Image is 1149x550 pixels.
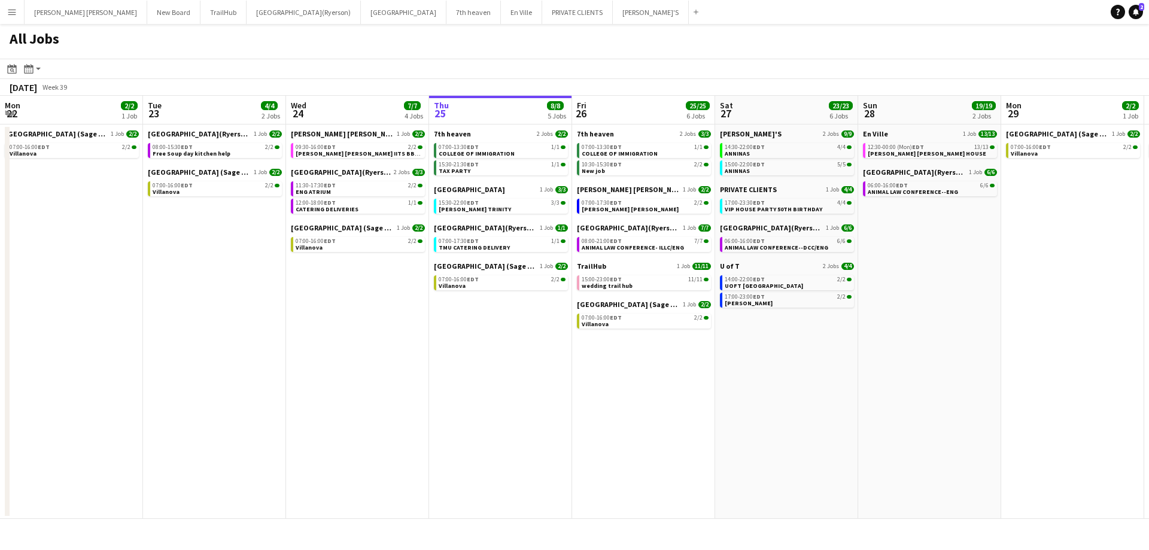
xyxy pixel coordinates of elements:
span: Miller lash [582,205,679,213]
span: 2/2 [1123,144,1132,150]
span: Sat [720,100,733,111]
span: Villanova [439,282,466,290]
span: Villanova College (Sage Dining) [291,223,394,232]
span: 2/2 [1133,145,1138,149]
span: Toronto Metropolitan University(Ryerson) [434,223,537,232]
span: Villanova [582,320,609,328]
span: 6/6 [837,238,846,244]
span: EDT [610,160,622,168]
button: [PERSON_NAME]'S [613,1,689,24]
span: EDT [610,314,622,321]
span: 7th heaven [577,129,614,138]
span: 1 Job [826,224,839,232]
div: [GEOGRAPHIC_DATA](Ryerson)1 Job6/606:00-16:00EDT6/6ANIMAL LAW CONFERENCE--ENG [863,168,997,199]
span: TAX PARTY [439,167,470,175]
span: 13/13 [978,130,997,138]
a: 12:30-00:00 (Mon)EDT13/13[PERSON_NAME] [PERSON_NAME] HOUSE [868,143,995,157]
span: 07:00-17:30 [582,200,622,206]
span: Wed [291,100,306,111]
span: 3/3 [551,200,560,206]
a: 11:30-17:30EDT2/2ENG ATRIUM [296,181,422,195]
span: 2/2 [275,145,279,149]
span: 06:00-16:00 [868,183,908,189]
span: Villanova [153,188,180,196]
span: 2/2 [694,315,703,321]
span: 12:30-00:00 (Mon) [868,144,924,150]
a: 07:00-13:30EDT1/1COLLEGE OF IMMIGRATION [582,143,709,157]
span: 2/2 [132,145,136,149]
button: New Board [147,1,200,24]
div: [GEOGRAPHIC_DATA](Ryerson)1 Job6/606:00-16:00EDT6/6ANIMAL LAW CONFERENCE--DCC/ENG [720,223,854,262]
span: 2/2 [122,144,130,150]
button: PRIVATE CLIENTS [542,1,613,24]
a: 06:00-16:00EDT6/6ANIMAL LAW CONFERENCE--DCC/ENG [725,237,852,251]
span: MILLER LASH IITS BBQ EVENT [296,150,440,157]
span: EDT [753,237,765,245]
button: TrailHub [200,1,247,24]
span: 12:00-18:00 [296,200,336,206]
span: EDT [610,275,622,283]
span: 15:30-22:00 [439,200,479,206]
span: 2/2 [555,130,568,138]
span: EDT [324,143,336,151]
span: ANIMAL LAW CONFERENCE--DCC/ENG [725,244,828,251]
span: Free Soup day kitchen help [153,150,230,157]
span: En Ville [863,129,888,138]
button: [GEOGRAPHIC_DATA] [361,1,446,24]
span: EDT [753,293,765,300]
span: 1/1 [561,163,566,166]
span: 4/4 [837,200,846,206]
span: 2 Jobs [537,130,553,138]
div: [GEOGRAPHIC_DATA](Ryerson)1 Job1/107:00-17:30EDT1/1TMU CATERING DELIVERY [434,223,568,262]
span: 2 Jobs [823,263,839,270]
span: 11/11 [692,263,711,270]
span: Villanova College (Sage Dining) [1006,129,1110,138]
a: 14:30-22:00EDT4/4ANNINAS [725,143,852,157]
span: 4/4 [847,145,852,149]
span: MILLER LASH [577,185,680,194]
span: 1/1 [551,144,560,150]
span: ANNINAS [725,150,750,157]
span: 2/2 [408,144,417,150]
span: 1/1 [551,162,560,168]
span: 1/1 [551,238,560,244]
a: [GEOGRAPHIC_DATA](Ryerson)1 Job6/6 [720,223,854,232]
span: 15:00-22:00 [725,162,765,168]
span: Toronto Metropolitan University(Ryerson) [148,129,251,138]
span: 5/5 [837,162,846,168]
span: 2/2 [408,238,417,244]
a: 08:00-15:30EDT2/2Free Soup day kitchen help [153,143,279,157]
a: 10:30-15:30EDT2/2New job [582,160,709,174]
span: 2/2 [412,130,425,138]
div: [PERSON_NAME]'S2 Jobs9/914:30-22:00EDT4/4ANNINAS15:00-22:00EDT5/5ANINNAS [720,129,854,185]
span: 7th heaven [434,129,471,138]
button: 7th heaven [446,1,501,24]
div: [GEOGRAPHIC_DATA](Ryerson)1 Job7/708:00-21:00EDT7/7ANIMAL LAW CONFERENCE- ILLC/ENG [577,223,711,262]
a: 12:00-18:00EDT1/1CATERING DELIVERIES [296,199,422,212]
span: 07:00-16:00 [439,276,479,282]
a: U of T2 Jobs4/4 [720,262,854,271]
div: [GEOGRAPHIC_DATA] (Sage Dining)1 Job2/207:00-16:00EDT2/2Villanova [291,223,425,254]
span: HOLLY TRINITY [439,205,511,213]
span: 7/7 [404,101,421,110]
span: EDT [467,143,479,151]
a: TrailHub1 Job11/11 [577,262,711,271]
a: [GEOGRAPHIC_DATA](Ryerson)1 Job6/6 [863,168,997,177]
span: Holy Trinity School [434,185,505,194]
span: EDT [610,143,622,151]
a: 07:00-16:00EDT2/2Villanova [1011,143,1138,157]
span: 7/7 [698,224,711,232]
span: EDT [467,199,479,206]
span: 07:00-17:30 [439,238,479,244]
span: 15:30-21:30 [439,162,479,168]
span: 2/2 [126,130,139,138]
span: 8/8 [547,101,564,110]
span: 25/25 [686,101,710,110]
span: 4/4 [837,144,846,150]
a: 15:30-21:30EDT1/1TAX PARTY [439,160,566,174]
a: 07:00-17:30EDT2/2[PERSON_NAME] [PERSON_NAME] [582,199,709,212]
span: 1 Job [1112,130,1125,138]
span: 2 Jobs [823,130,839,138]
span: EDT [181,143,193,151]
span: 1 Job [397,224,410,232]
